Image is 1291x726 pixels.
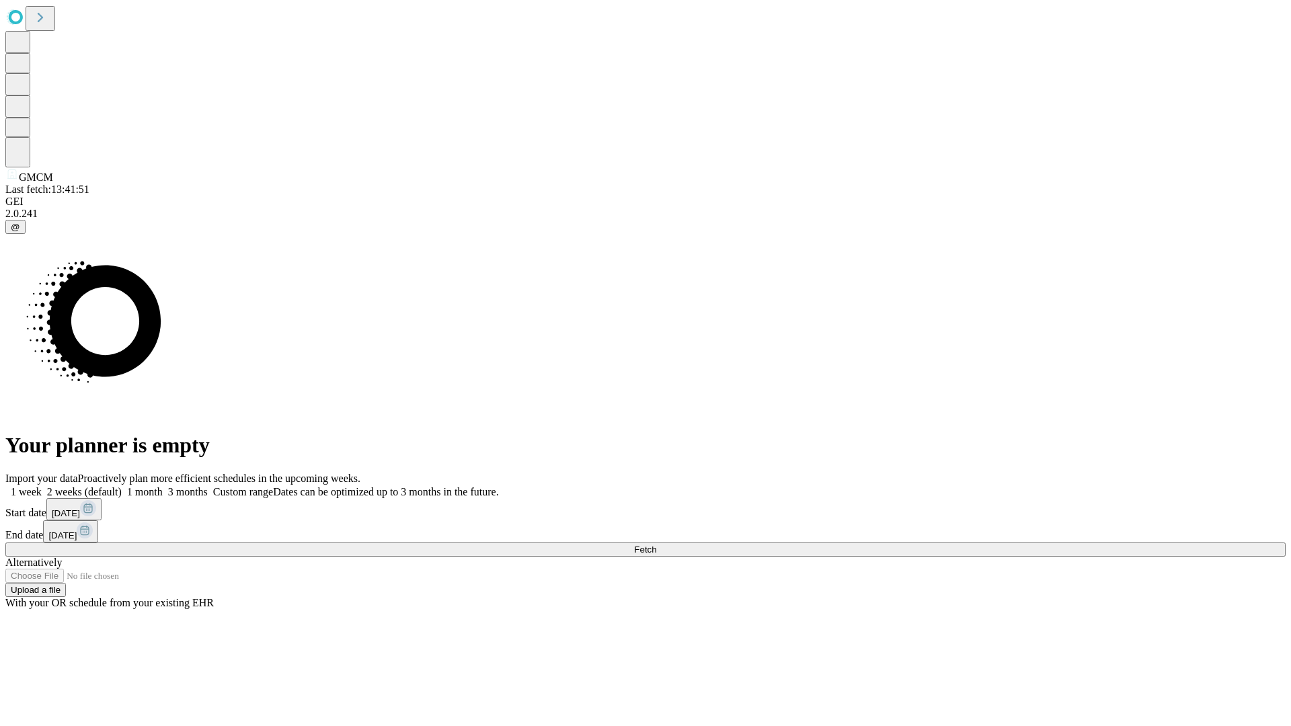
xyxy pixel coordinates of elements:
[5,220,26,234] button: @
[5,557,62,568] span: Alternatively
[5,583,66,597] button: Upload a file
[11,486,42,497] span: 1 week
[48,530,77,540] span: [DATE]
[168,486,208,497] span: 3 months
[5,184,89,195] span: Last fetch: 13:41:51
[52,508,80,518] span: [DATE]
[19,171,53,183] span: GMCM
[5,196,1286,208] div: GEI
[127,486,163,497] span: 1 month
[273,486,498,497] span: Dates can be optimized up to 3 months in the future.
[5,433,1286,458] h1: Your planner is empty
[634,544,656,555] span: Fetch
[46,498,102,520] button: [DATE]
[5,520,1286,542] div: End date
[5,498,1286,520] div: Start date
[5,597,214,608] span: With your OR schedule from your existing EHR
[47,486,122,497] span: 2 weeks (default)
[43,520,98,542] button: [DATE]
[5,208,1286,220] div: 2.0.241
[5,473,78,484] span: Import your data
[78,473,360,484] span: Proactively plan more efficient schedules in the upcoming weeks.
[11,222,20,232] span: @
[5,542,1286,557] button: Fetch
[213,486,273,497] span: Custom range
